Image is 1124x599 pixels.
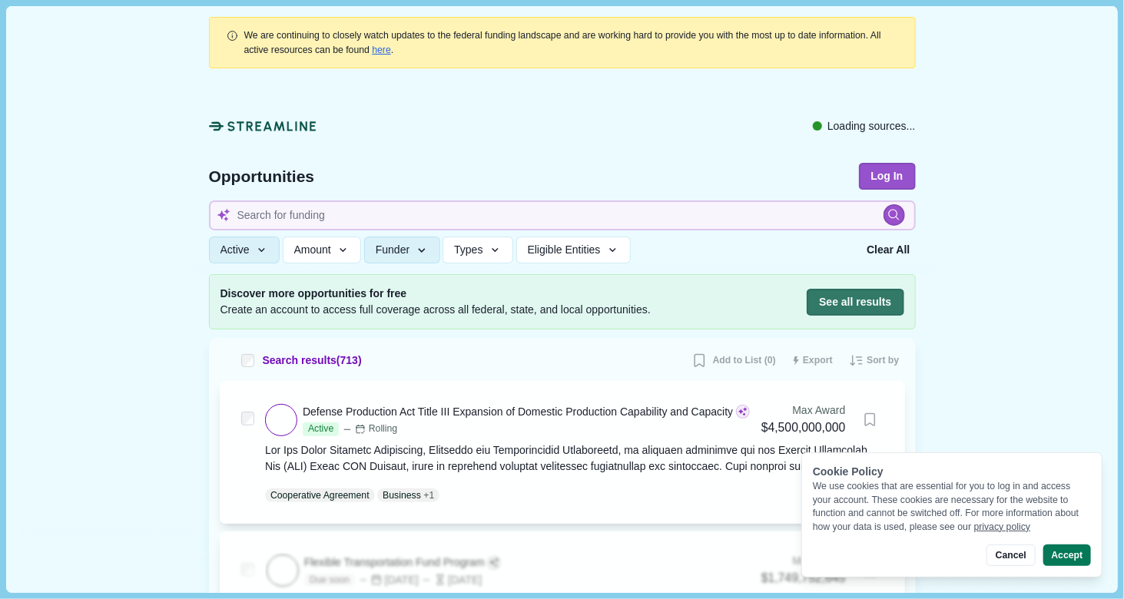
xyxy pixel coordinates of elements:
[813,465,884,478] span: Cookie Policy
[355,422,397,436] div: Rolling
[303,404,733,420] div: Defense Production Act Title III Expansion of Domestic Production Capability and Capacity
[686,349,781,373] button: Add to List (0)
[986,544,1035,566] button: Cancel
[761,419,845,438] div: $4,500,000,000
[423,488,434,502] span: + 1
[270,488,370,502] p: Cooperative Agreement
[220,302,651,318] span: Create an account to access full coverage across all federal, state, and local opportunities.
[807,289,904,316] button: See all results
[787,349,838,373] button: Export results to CSV (250 max)
[263,352,362,369] span: Search results ( 713 )
[857,406,884,433] button: Bookmark this grant.
[421,572,482,588] div: [DATE]
[304,554,485,571] div: Flexible Transportation Fund Program
[358,572,419,588] div: [DATE]
[376,243,409,256] span: Funder
[265,402,884,502] a: Defense Production Act Title III Expansion of Domestic Production Capability and CapacityActiveRo...
[372,45,391,55] a: here
[209,237,280,263] button: Active
[761,569,845,588] div: $1,749,752,645
[220,286,651,302] span: Discover more opportunities for free
[244,28,899,57] div: .
[844,349,905,373] button: Sort by
[209,200,916,230] input: Search for funding
[364,237,440,263] button: Funder
[1043,544,1091,566] button: Accept
[454,243,482,256] span: Types
[761,553,845,569] div: Max Award
[443,237,513,263] button: Types
[516,237,631,263] button: Eligible Entities
[283,237,362,263] button: Amount
[859,163,916,190] button: Log In
[265,442,884,475] div: Lor Ips Dolor Sitametc Adipiscing, Elitseddo eiu Temporincidid Utlaboreetd, ma aliquaen adminimve...
[220,243,250,256] span: Active
[294,243,331,256] span: Amount
[244,30,881,55] span: We are continuing to closely watch updates to the federal funding landscape and are working hard ...
[383,488,421,502] p: Business
[813,480,1091,534] div: We use cookies that are essential for you to log in and access your account. These cookies are ne...
[974,521,1031,532] a: privacy policy
[827,118,915,134] span: Loading sources...
[304,574,355,587] span: Due soon
[761,402,845,419] div: Max Award
[209,168,315,184] span: Opportunities
[528,243,601,256] span: Eligible Entities
[861,237,915,263] button: Clear All
[303,422,339,436] span: Active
